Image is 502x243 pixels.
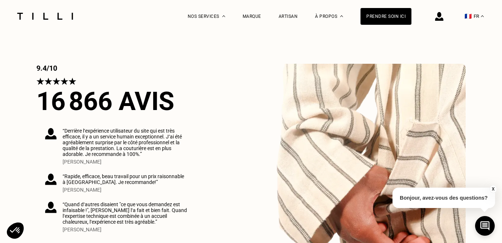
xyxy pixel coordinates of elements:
[222,15,225,17] img: Menu déroulant
[45,201,57,213] img: avis des clients
[44,78,52,85] img: étoiles
[393,188,495,208] p: Bonjour, avez-vous des questions?
[340,15,343,17] img: Menu déroulant à propos
[45,173,57,185] img: avis des clients
[15,13,76,20] img: Logo du service de couturière Tilli
[279,14,298,19] a: Artisan
[435,12,443,21] img: icône connexion
[60,78,68,85] img: étoiles
[360,8,411,25] a: Prendre soin ici
[45,128,57,140] img: avis des clients
[63,227,188,232] p: [PERSON_NAME]
[63,187,188,193] p: [PERSON_NAME]
[63,128,188,157] p: “Derrière l‘expérience utilisateur du site qui est très efficace, il y a un service humain except...
[465,13,472,20] span: 🇫🇷
[36,86,196,116] h2: 16 866 AVIS
[52,78,60,85] img: étoiles
[489,185,497,193] button: X
[36,78,44,85] img: étoiles
[63,201,188,225] p: “Quand d‘autres disaient "ce que vous demandez est infaisable !", [PERSON_NAME] l‘a fait et bien ...
[68,78,76,85] img: étoiles
[63,173,188,185] p: “Rapide, efficace, beau travail pour un prix raisonnable à [GEOGRAPHIC_DATA]. Je recommande!”
[36,64,196,72] p: 9.4/10
[63,159,188,165] p: [PERSON_NAME]
[243,14,261,19] a: Marque
[481,15,484,17] img: menu déroulant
